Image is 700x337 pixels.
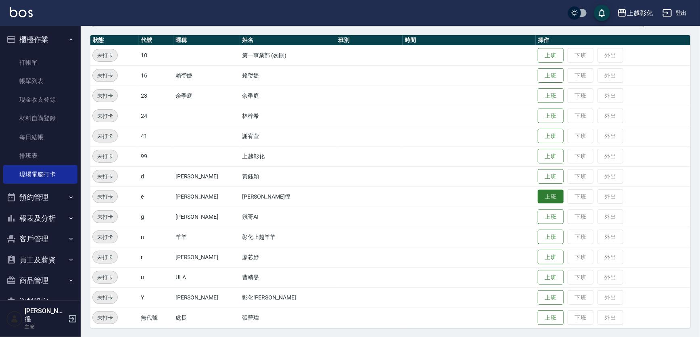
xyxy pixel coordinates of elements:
[3,208,77,229] button: 報表及分析
[25,307,66,323] h5: [PERSON_NAME]徨
[240,45,336,65] td: 第一事業部 (勿刪)
[139,267,173,287] td: u
[3,228,77,249] button: 客戶管理
[139,146,173,166] td: 99
[659,6,690,21] button: 登出
[240,65,336,86] td: 賴瑩婕
[538,250,564,265] button: 上班
[3,291,77,312] button: 資料設定
[3,147,77,165] a: 排班表
[139,45,173,65] td: 10
[538,190,564,204] button: 上班
[240,186,336,207] td: [PERSON_NAME]徨
[3,90,77,109] a: 現金收支登錄
[3,72,77,90] a: 帳單列表
[614,5,656,21] button: 上越彰化
[25,323,66,331] p: 主管
[139,86,173,106] td: 23
[538,149,564,164] button: 上班
[173,86,240,106] td: 余季庭
[173,166,240,186] td: [PERSON_NAME]
[173,35,240,46] th: 暱稱
[3,249,77,270] button: 員工及薪資
[240,227,336,247] td: 彰化上越羊羊
[240,86,336,106] td: 余季庭
[173,287,240,308] td: [PERSON_NAME]
[93,172,117,181] span: 未打卡
[93,213,117,221] span: 未打卡
[3,29,77,50] button: 櫃檯作業
[3,270,77,291] button: 商品管理
[627,8,653,18] div: 上越彰化
[240,267,336,287] td: 曹靖旻
[240,126,336,146] td: 謝宥萱
[538,230,564,245] button: 上班
[139,308,173,328] td: 無代號
[240,308,336,328] td: 張晉瑋
[594,5,610,21] button: save
[538,270,564,285] button: 上班
[173,227,240,247] td: 羊羊
[336,35,403,46] th: 班別
[93,51,117,60] span: 未打卡
[93,132,117,140] span: 未打卡
[93,233,117,241] span: 未打卡
[3,165,77,184] a: 現場電腦打卡
[139,186,173,207] td: e
[240,287,336,308] td: 彰化[PERSON_NAME]
[538,169,564,184] button: 上班
[240,146,336,166] td: 上越彰化
[139,106,173,126] td: 24
[139,247,173,267] td: r
[538,48,564,63] button: 上班
[139,166,173,186] td: d
[173,267,240,287] td: ULA
[3,109,77,128] a: 材料自購登錄
[139,35,173,46] th: 代號
[3,53,77,72] a: 打帳單
[93,152,117,161] span: 未打卡
[536,35,690,46] th: 操作
[139,227,173,247] td: n
[3,187,77,208] button: 預約管理
[173,207,240,227] td: [PERSON_NAME]
[93,293,117,302] span: 未打卡
[538,129,564,144] button: 上班
[403,35,536,46] th: 時間
[240,207,336,227] td: 鏹哥AI
[93,112,117,120] span: 未打卡
[173,65,240,86] td: 賴瑩婕
[93,253,117,262] span: 未打卡
[139,65,173,86] td: 16
[139,207,173,227] td: g
[90,35,139,46] th: 狀態
[139,126,173,146] td: 41
[173,247,240,267] td: [PERSON_NAME]
[93,314,117,322] span: 未打卡
[240,35,336,46] th: 姓名
[240,166,336,186] td: 黃鈺穎
[538,88,564,103] button: 上班
[538,310,564,325] button: 上班
[173,186,240,207] td: [PERSON_NAME]
[240,106,336,126] td: 林梓希
[538,209,564,224] button: 上班
[3,128,77,147] a: 每日結帳
[93,193,117,201] span: 未打卡
[93,92,117,100] span: 未打卡
[538,290,564,305] button: 上班
[6,311,23,327] img: Person
[139,287,173,308] td: Y
[240,247,336,267] td: 廖芯妤
[538,68,564,83] button: 上班
[93,273,117,282] span: 未打卡
[93,71,117,80] span: 未打卡
[538,109,564,123] button: 上班
[10,7,33,17] img: Logo
[173,308,240,328] td: 處長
